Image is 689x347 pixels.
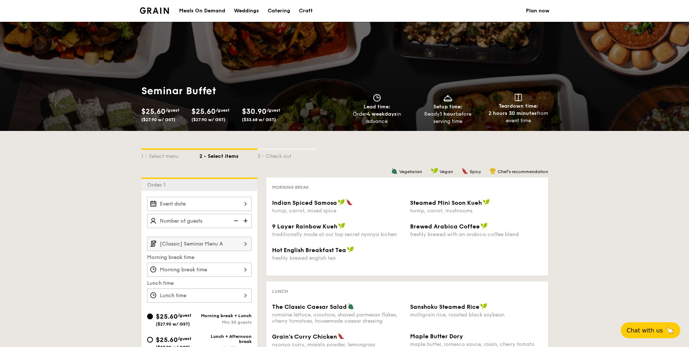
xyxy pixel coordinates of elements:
[272,247,346,254] span: Hot English Breakfast Tea
[499,103,538,109] span: Teardown time:
[147,214,252,228] input: Number of guests
[241,214,252,228] img: icon-add.58712e84.svg
[147,288,252,303] input: Lunch time
[147,337,153,343] input: $25.60/guest($27.90 w/ GST)Lunch + Afternoon breakMin 30 guests
[147,254,252,261] label: Morning break time
[410,333,463,340] span: Maple Butter Dory
[415,111,480,125] div: Ready before serving time
[338,199,345,206] img: icon-vegan.f8ff3823.svg
[410,303,479,310] span: Sanshoku Steamed Rice
[470,169,481,174] span: Spicy
[462,168,468,174] img: icon-spicy.37a8142b.svg
[480,303,487,310] img: icon-vegan.f8ff3823.svg
[627,327,663,334] span: Chat with us
[147,314,153,319] input: $25.60/guest($27.90 w/ GST)Morning break + LunchMin 30 guests
[199,334,252,344] div: Lunch + Afternoon break
[483,199,490,206] img: icon-vegan.f8ff3823.svg
[156,322,190,327] span: ($27.90 w/ GST)
[391,168,398,174] img: icon-vegetarian.fe4039eb.svg
[431,168,438,174] img: icon-vegan.f8ff3823.svg
[199,320,252,325] div: Min 30 guests
[166,108,179,113] span: /guest
[272,199,337,206] span: Indian Spiced Samosa
[258,150,316,160] div: 3 - Check out
[272,312,404,324] div: romaine lettuce, croutons, shaved parmesan flakes, cherry tomatoes, housemade caesar dressing
[433,104,462,110] span: Setup time:
[490,168,496,174] img: icon-chef-hat.a58ddaea.svg
[272,303,347,310] span: The Classic Caesar Salad
[272,255,404,261] div: freshly brewed english tea
[410,312,542,318] div: multigrain rice, roasted black soybean
[439,169,453,174] span: Vegan
[156,336,178,344] span: $25.60
[346,199,353,206] img: icon-spicy.37a8142b.svg
[272,231,404,238] div: traditionally made at our top secret nyonya kichen
[147,263,252,277] input: Morning break time
[621,322,680,338] button: Chat with us🦙
[140,7,169,14] img: Grain
[481,223,488,229] img: icon-vegan.f8ff3823.svg
[191,107,216,116] span: $25.60
[140,7,169,14] a: Logotype
[666,326,674,335] span: 🦙
[345,111,410,125] div: Order in advance
[230,214,241,228] img: icon-reduce.1d2dbef1.svg
[141,107,166,116] span: $25.60
[147,280,252,287] label: Lunch time
[147,197,252,211] input: Event date
[348,303,354,310] img: icon-vegetarian.fe4039eb.svg
[199,313,252,318] div: Morning break + Lunch
[410,199,482,206] span: Steamed Mini Soon Kueh
[498,169,548,174] span: Chef's recommendation
[410,231,542,238] div: freshly brewed with an arabica coffee blend
[156,312,178,320] span: $25.60
[141,84,287,97] h1: Seminar Buffet
[272,223,337,230] span: 9 Layer Rainbow Kueh
[489,110,537,116] strong: 2 hours 30 minutes
[399,169,422,174] span: Vegetarian
[486,110,551,124] div: from event time
[272,289,288,294] span: Lunch
[442,94,453,102] img: icon-dish.430c3a2e.svg
[199,150,258,160] div: 2 - Select items
[272,208,404,214] div: turnip, carrot, mixed spice
[410,208,542,214] div: turnip, carrot, mushrooms
[242,107,267,116] span: $30.90
[364,104,390,110] span: Lead time:
[141,117,175,122] span: ($27.90 w/ GST)
[347,246,354,253] img: icon-vegan.f8ff3823.svg
[141,150,199,160] div: 1 - Select menu
[216,108,230,113] span: /guest
[367,111,397,117] strong: 4 weekdays
[338,333,344,339] img: icon-spicy.37a8142b.svg
[410,223,480,230] span: Brewed Arabica Coffee
[272,185,309,190] span: Morning break
[178,336,191,341] span: /guest
[239,237,252,251] img: icon-chevron-right.3c0dfbd6.svg
[267,108,280,113] span: /guest
[440,111,455,117] strong: 1 hour
[191,117,226,122] span: ($27.90 w/ GST)
[178,313,191,318] span: /guest
[147,182,169,188] span: Order 1
[515,94,522,101] img: icon-teardown.65201eee.svg
[272,333,337,340] span: Grain's Curry Chicken
[242,117,276,122] span: ($33.68 w/ GST)
[338,223,345,229] img: icon-vegan.f8ff3823.svg
[372,94,382,102] img: icon-clock.2db775ea.svg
